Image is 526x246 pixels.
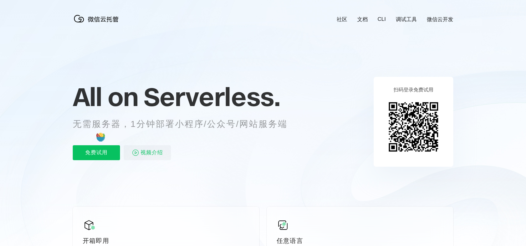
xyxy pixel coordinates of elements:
img: 微信云托管 [73,12,122,25]
p: 免费试用 [73,145,120,160]
p: 扫码登录免费试用 [394,87,433,93]
p: 任意语言 [277,236,443,245]
span: All on [73,81,138,112]
span: Serverless. [144,81,280,112]
a: 文档 [357,16,368,23]
a: 微信云托管 [73,21,122,26]
a: 调试工具 [396,16,417,23]
p: 开箱即用 [83,236,249,245]
a: 社区 [337,16,347,23]
span: 视频介绍 [141,145,163,160]
a: CLI [378,16,386,22]
p: 无需服务器，1分钟部署小程序/公众号/网站服务端 [73,118,299,130]
a: 微信云开发 [427,16,453,23]
img: video_play.svg [132,149,139,156]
